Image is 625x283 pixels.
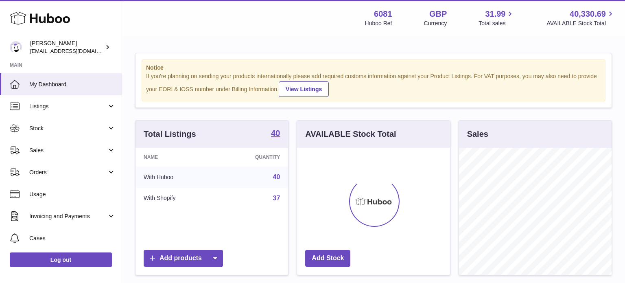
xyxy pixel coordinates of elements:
a: 31.99 Total sales [479,9,515,27]
a: 40 [273,173,280,180]
span: 31.99 [485,9,505,20]
div: If you're planning on sending your products internationally please add required customs informati... [146,72,601,97]
span: [EMAIL_ADDRESS][DOMAIN_NAME] [30,48,120,54]
div: Currency [424,20,447,27]
div: Huboo Ref [365,20,392,27]
a: 40 [271,129,280,139]
img: hello@pogsheadphones.com [10,41,22,53]
strong: 40 [271,129,280,137]
span: Invoicing and Payments [29,213,107,220]
span: 40,330.69 [570,9,606,20]
th: Name [135,148,218,167]
div: [PERSON_NAME] [30,39,103,55]
strong: 6081 [374,9,392,20]
a: Add Stock [305,250,350,267]
a: 37 [273,195,280,202]
h3: Sales [467,129,488,140]
th: Quantity [218,148,288,167]
h3: Total Listings [144,129,196,140]
span: AVAILABLE Stock Total [546,20,615,27]
a: 40,330.69 AVAILABLE Stock Total [546,9,615,27]
a: Add products [144,250,223,267]
span: Sales [29,147,107,154]
span: Usage [29,191,116,198]
span: My Dashboard [29,81,116,88]
strong: GBP [429,9,447,20]
td: With Huboo [135,167,218,188]
td: With Shopify [135,188,218,209]
h3: AVAILABLE Stock Total [305,129,396,140]
span: Stock [29,125,107,132]
span: Cases [29,235,116,242]
span: Orders [29,169,107,176]
a: Log out [10,252,112,267]
span: Total sales [479,20,515,27]
a: View Listings [279,81,329,97]
strong: Notice [146,64,601,72]
span: Listings [29,103,107,110]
